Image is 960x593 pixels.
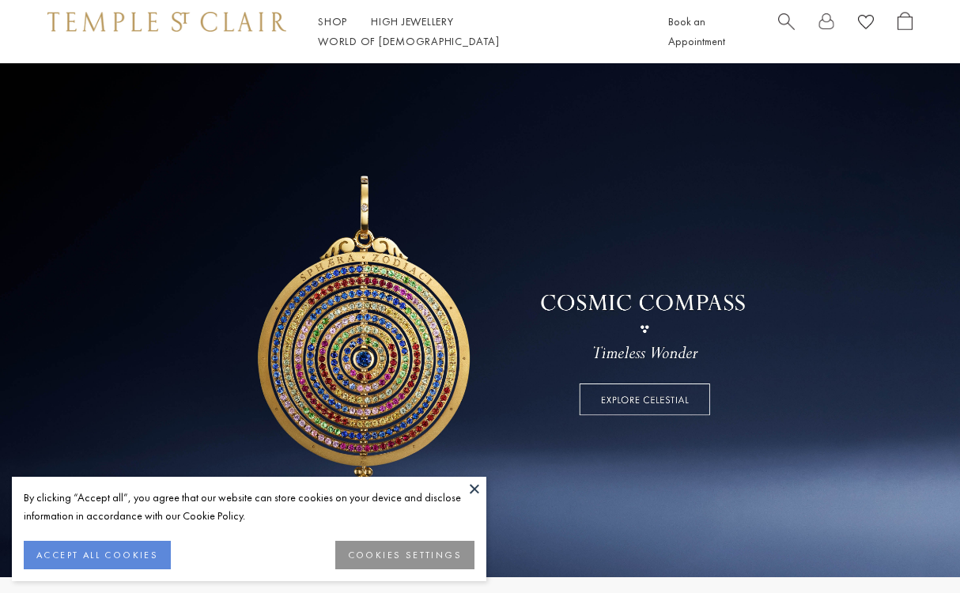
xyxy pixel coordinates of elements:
[47,12,286,31] img: Temple St. Clair
[668,14,725,48] a: Book an Appointment
[24,489,474,525] div: By clicking “Accept all”, you agree that our website can store cookies on your device and disclos...
[335,541,474,569] button: COOKIES SETTINGS
[318,34,499,48] a: World of [DEMOGRAPHIC_DATA]World of [DEMOGRAPHIC_DATA]
[371,14,454,28] a: High JewelleryHigh Jewellery
[318,12,633,51] nav: Main navigation
[858,12,874,36] a: View Wishlist
[881,519,944,577] iframe: Gorgias live chat messenger
[898,12,913,51] a: Open Shopping Bag
[778,12,795,51] a: Search
[318,14,347,28] a: ShopShop
[24,541,171,569] button: ACCEPT ALL COOKIES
